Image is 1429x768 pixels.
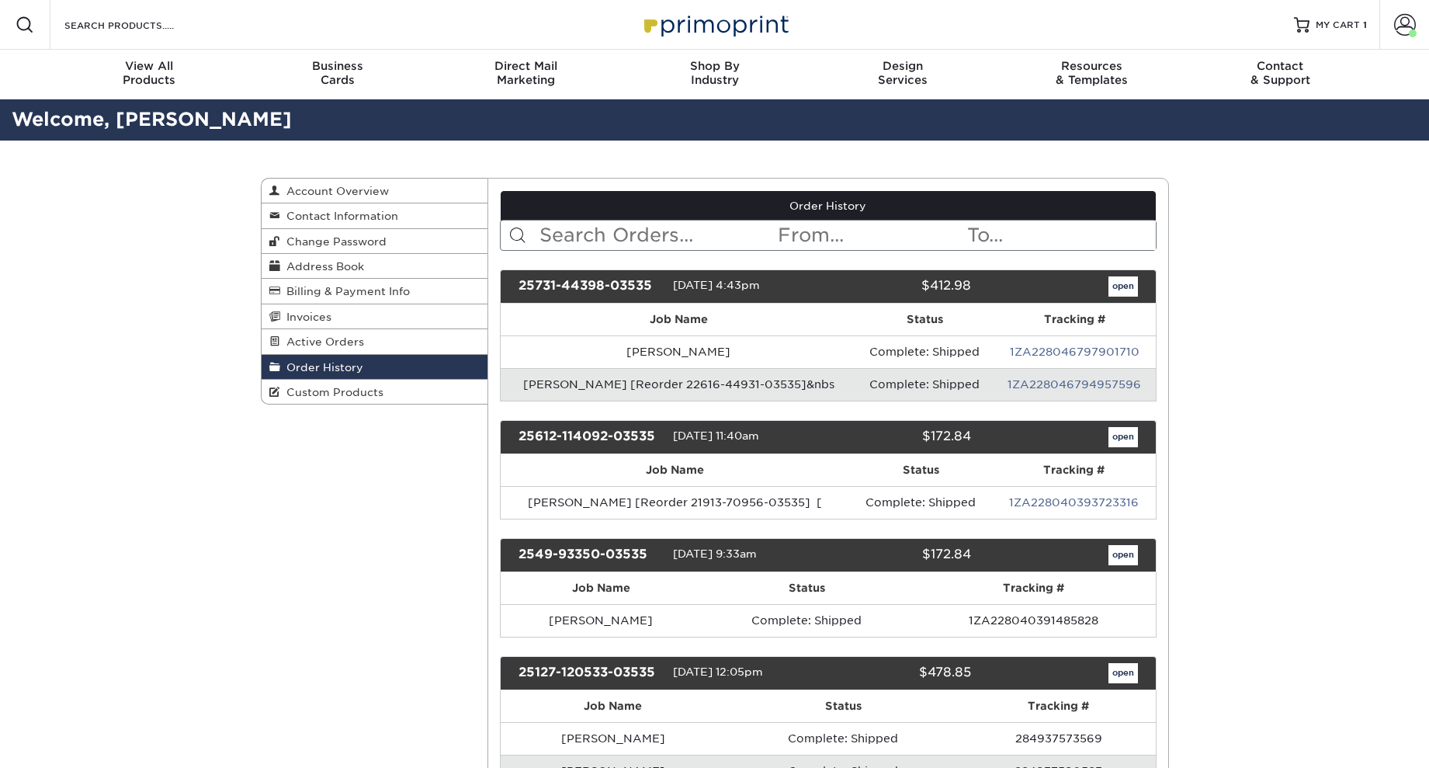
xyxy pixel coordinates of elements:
[962,722,1156,755] td: 284937573569
[1363,19,1367,30] span: 1
[809,59,997,87] div: Services
[55,59,244,87] div: Products
[809,50,997,99] a: DesignServices
[262,304,488,329] a: Invoices
[262,380,488,404] a: Custom Products
[1108,427,1138,447] a: open
[4,721,132,763] iframe: Google Customer Reviews
[673,547,757,560] span: [DATE] 9:33am
[962,690,1156,722] th: Tracking #
[432,50,620,99] a: Direct MailMarketing
[280,235,387,248] span: Change Password
[1186,59,1375,87] div: & Support
[262,279,488,304] a: Billing & Payment Info
[817,427,983,447] div: $172.84
[620,50,809,99] a: Shop ByIndustry
[673,429,759,442] span: [DATE] 11:40am
[994,304,1156,335] th: Tracking #
[501,304,856,335] th: Job Name
[620,59,809,73] span: Shop By
[507,427,673,447] div: 25612-114092-03535
[725,690,961,722] th: Status
[850,486,992,519] td: Complete: Shipped
[280,335,364,348] span: Active Orders
[856,335,993,368] td: Complete: Shipped
[280,260,364,273] span: Address Book
[912,604,1156,637] td: 1ZA228040391485828
[63,16,214,34] input: SEARCH PRODUCTS.....
[262,179,488,203] a: Account Overview
[501,454,850,486] th: Job Name
[856,368,993,401] td: Complete: Shipped
[637,8,793,41] img: Primoprint
[501,486,850,519] td: [PERSON_NAME] [Reorder 21913-70956-03535] [
[501,722,725,755] td: [PERSON_NAME]
[262,254,488,279] a: Address Book
[501,604,701,637] td: [PERSON_NAME]
[817,276,983,297] div: $412.98
[1010,346,1139,358] a: 1ZA228046797901710
[501,368,856,401] td: [PERSON_NAME] [Reorder 22616-44931-03535]&nbs
[1008,378,1141,391] a: 1ZA228046794957596
[817,545,983,565] div: $172.84
[280,311,331,323] span: Invoices
[966,221,1155,250] input: To...
[243,59,432,87] div: Cards
[243,59,432,73] span: Business
[280,361,363,374] span: Order History
[620,59,809,87] div: Industry
[673,279,760,291] span: [DATE] 4:43pm
[1316,19,1360,32] span: MY CART
[850,454,992,486] th: Status
[997,59,1186,73] span: Resources
[507,545,673,565] div: 2549-93350-03535
[912,572,1156,604] th: Tracking #
[262,203,488,228] a: Contact Information
[501,572,701,604] th: Job Name
[992,454,1156,486] th: Tracking #
[501,335,856,368] td: [PERSON_NAME]
[1186,50,1375,99] a: Contact& Support
[1108,545,1138,565] a: open
[501,191,1156,221] a: Order History
[673,665,763,678] span: [DATE] 12:05pm
[262,329,488,354] a: Active Orders
[1186,59,1375,73] span: Contact
[817,663,983,683] div: $478.85
[501,690,725,722] th: Job Name
[280,210,398,222] span: Contact Information
[55,59,244,73] span: View All
[432,59,620,87] div: Marketing
[55,50,244,99] a: View AllProducts
[507,276,673,297] div: 25731-44398-03535
[538,221,776,250] input: Search Orders...
[701,572,912,604] th: Status
[997,50,1186,99] a: Resources& Templates
[280,185,389,197] span: Account Overview
[701,604,912,637] td: Complete: Shipped
[1108,276,1138,297] a: open
[507,663,673,683] div: 25127-120533-03535
[725,722,961,755] td: Complete: Shipped
[262,229,488,254] a: Change Password
[776,221,966,250] input: From...
[280,386,383,398] span: Custom Products
[809,59,997,73] span: Design
[997,59,1186,87] div: & Templates
[243,50,432,99] a: BusinessCards
[280,285,410,297] span: Billing & Payment Info
[432,59,620,73] span: Direct Mail
[1108,663,1138,683] a: open
[856,304,993,335] th: Status
[262,355,488,380] a: Order History
[1009,496,1139,509] a: 1ZA228040393723316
